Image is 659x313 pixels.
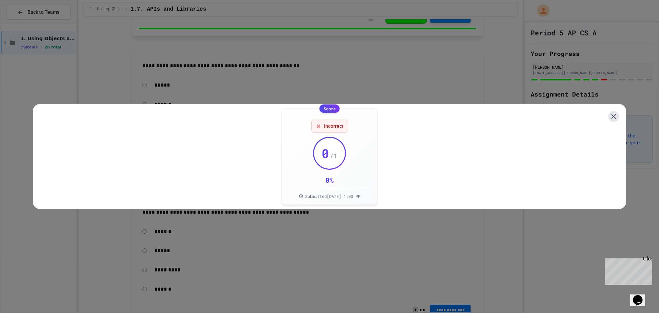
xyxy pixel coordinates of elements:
iframe: chat widget [630,286,652,306]
div: Chat with us now!Close [3,3,47,44]
span: Incorrect [324,123,344,130]
span: / 1 [330,151,337,160]
div: Score [320,104,340,113]
span: Submitted [DATE] 1:03 PM [305,193,360,199]
div: 0 % [325,175,334,185]
iframe: chat widget [602,256,652,285]
span: 0 [322,146,329,160]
